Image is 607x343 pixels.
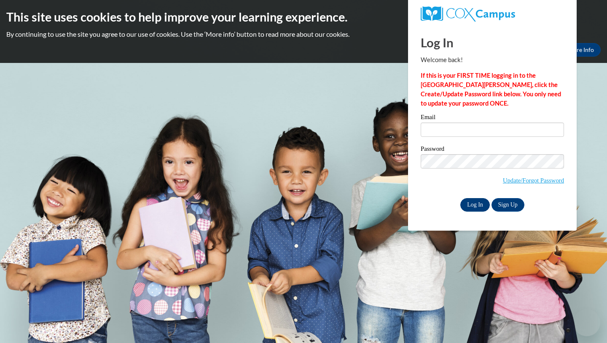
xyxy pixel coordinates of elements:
[421,72,561,107] strong: If this is your FIRST TIME logging in to the [GEOGRAPHIC_DATA][PERSON_NAME], click the Create/Upd...
[421,146,564,154] label: Password
[6,8,601,25] h2: This site uses cookies to help improve your learning experience.
[561,43,601,57] a: More Info
[421,34,564,51] h1: Log In
[573,309,600,336] iframe: Button to launch messaging window
[421,114,564,122] label: Email
[421,6,564,22] a: COX Campus
[421,55,564,65] p: Welcome back!
[421,6,515,22] img: COX Campus
[503,177,564,184] a: Update/Forgot Password
[6,30,601,39] p: By continuing to use the site you agree to our use of cookies. Use the ‘More info’ button to read...
[492,198,524,212] a: Sign Up
[460,198,490,212] input: Log In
